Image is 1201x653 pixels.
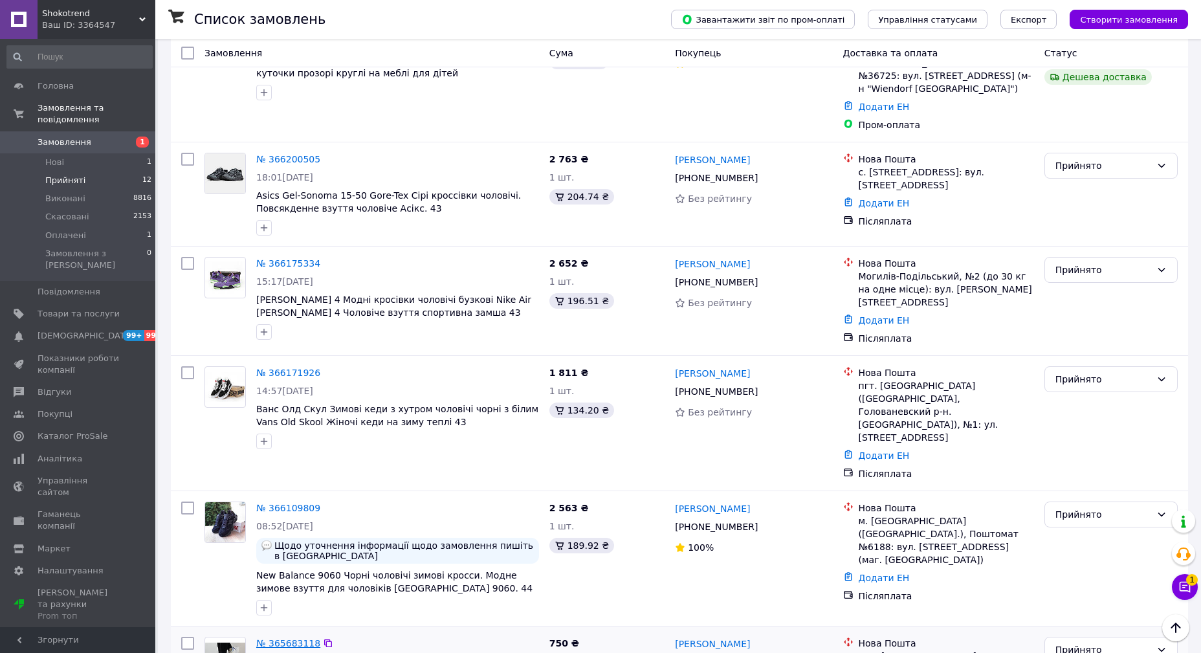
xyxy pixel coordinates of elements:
span: Налаштування [38,565,104,577]
a: [PERSON_NAME] [675,367,750,380]
a: [PERSON_NAME] 4 Модні кросівки чоловічі бузкові Nike Air [PERSON_NAME] 4 Чоловіче взуття спортивн... [256,294,531,318]
span: 100% [688,542,714,553]
div: Пром-оплата [859,118,1034,131]
span: 2153 [133,211,151,223]
span: 1 [1186,574,1198,586]
div: Нова Пошта [859,502,1034,515]
img: Фото товару [205,261,245,294]
button: Управління статусами [868,10,987,29]
div: Дешева доставка [1044,69,1152,85]
span: Без рейтингу [688,194,752,204]
div: [PHONE_NUMBER] [672,518,760,536]
span: Оплачені [45,230,86,241]
span: Завантажити звіт по пром-оплаті [681,14,844,25]
a: Додати ЕН [859,573,910,583]
span: Відгуки [38,386,71,398]
span: Управління статусами [878,15,977,25]
div: 204.74 ₴ [549,189,614,205]
div: 189.92 ₴ [549,538,614,553]
span: 1 шт. [549,521,575,531]
span: 2 763 ₴ [549,154,589,164]
button: Експорт [1000,10,1057,29]
span: 99+ [144,330,166,341]
button: Чат з покупцем1 [1172,574,1198,600]
span: Маркет [38,543,71,555]
div: Prom топ [38,610,120,622]
span: Без рейтингу [688,298,752,308]
div: Післяплата [859,467,1034,480]
a: Фото товару [204,366,246,408]
a: Фото товару [204,502,246,543]
h1: Список замовлень [194,12,325,27]
div: Ваш ID: 3364547 [42,19,155,31]
span: Гаманець компанії [38,509,120,532]
a: № 365683118 [256,638,320,648]
span: 1 [147,157,151,168]
span: 15:17[DATE] [256,276,313,287]
a: Створити замовлення [1057,14,1188,24]
span: Експорт [1011,15,1047,25]
a: № 366109809 [256,503,320,513]
span: Доставка та оплата [843,48,938,58]
input: Пошук [6,45,153,69]
div: с. [STREET_ADDRESS]: вул. [STREET_ADDRESS] [859,166,1034,192]
a: Додати ЕН [859,198,910,208]
div: Післяплата [859,215,1034,228]
div: Нова Пошта [859,637,1034,650]
span: Скасовані [45,211,89,223]
span: 1 шт. [549,386,575,396]
a: Ванс Олд Скул Зимові кеди з хутром чоловічі чорні з білим Vans Old Skool Жіночі кеди на зиму тепл... [256,404,538,427]
span: Без рейтингу [688,407,752,417]
span: 99+ [123,330,144,341]
a: Фото товару [204,153,246,194]
span: 750 ₴ [549,638,579,648]
span: 1 [147,230,151,241]
span: Замовлення [38,137,91,148]
a: [PERSON_NAME] [675,502,750,515]
div: 134.20 ₴ [549,403,614,418]
div: Прийнято [1055,263,1151,277]
div: м. [GEOGRAPHIC_DATA] ([GEOGRAPHIC_DATA].), Поштомат №6188: вул. [STREET_ADDRESS] (маг. [GEOGRAPHI... [859,515,1034,566]
span: Покупець [675,48,721,58]
span: Показники роботи компанії [38,353,120,376]
a: [PERSON_NAME] [675,153,750,166]
div: Нова Пошта [859,366,1034,379]
img: :speech_balloon: [261,540,272,551]
span: Замовлення з [PERSON_NAME] [45,248,147,271]
span: 12 [142,175,151,186]
span: Нові [45,157,64,168]
span: Статус [1044,48,1077,58]
a: № 366200505 [256,154,320,164]
a: № 366175334 [256,258,320,269]
span: 1 811 ₴ [549,368,589,378]
span: 08:52[DATE] [256,521,313,531]
span: Створити замовлення [1080,15,1178,25]
a: [PERSON_NAME] [675,637,750,650]
div: Післяплата [859,332,1034,345]
img: Фото товару [205,372,245,402]
div: пгт. [GEOGRAPHIC_DATA] ([GEOGRAPHIC_DATA], Голованевский р-н. [GEOGRAPHIC_DATA]), №1: ул. [STREET... [859,379,1034,444]
img: Фото товару [205,502,245,542]
span: Головна [38,80,74,92]
button: Наверх [1162,614,1189,641]
div: [PHONE_NUMBER] [672,382,760,401]
span: Прийняті [45,175,85,186]
div: [PHONE_NUMBER] [672,169,760,187]
a: № 366171926 [256,368,320,378]
div: [PHONE_NUMBER] [672,273,760,291]
span: Shokotrend [42,8,139,19]
span: Виконані [45,193,85,205]
span: Аналітика [38,453,82,465]
span: 2 563 ₴ [549,503,589,513]
span: Каталог ProSale [38,430,107,442]
span: 1 шт. [549,172,575,183]
span: 14:57[DATE] [256,386,313,396]
span: Cума [549,48,573,58]
a: Asics Gel-Sonoma 15-50 Gore-Tex Сірі кроссівки чоловічі. Повсякденне взуття чоловіче Асікс. 43 [256,190,521,214]
a: [PERSON_NAME] [675,258,750,271]
div: Нова Пошта [859,257,1034,270]
a: Додати ЕН [859,315,910,326]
